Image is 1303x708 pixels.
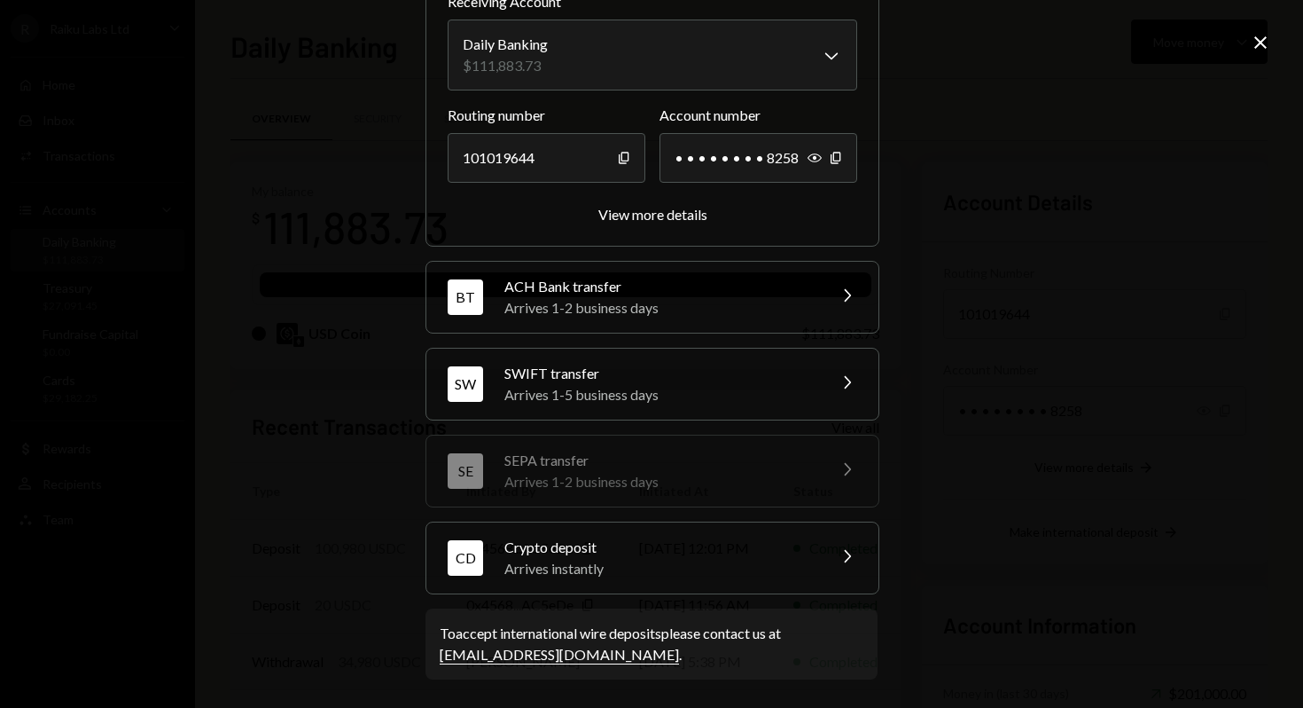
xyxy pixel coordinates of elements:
[426,262,878,333] button: BTACH Bank transferArrives 1-2 business days
[448,105,645,126] label: Routing number
[426,436,878,507] button: SESEPA transferArrives 1-2 business days
[448,540,483,576] div: CD
[448,133,645,183] div: 101019644
[448,20,857,90] button: Receiving Account
[504,558,815,579] div: Arrives instantly
[426,349,878,420] button: SWSWIFT transferArrives 1-5 business days
[598,206,707,224] button: View more details
[504,471,815,492] div: Arrives 1-2 business days
[504,276,815,297] div: ACH Bank transfer
[440,623,863,665] div: To accept international wire deposits please contact us at .
[440,646,679,665] a: [EMAIL_ADDRESS][DOMAIN_NAME]
[448,366,483,402] div: SW
[504,384,815,405] div: Arrives 1-5 business days
[448,279,483,315] div: BT
[598,206,707,223] div: View more details
[504,363,815,384] div: SWIFT transfer
[659,105,857,126] label: Account number
[448,453,483,489] div: SE
[504,450,815,471] div: SEPA transfer
[659,133,857,183] div: • • • • • • • • 8258
[504,537,815,558] div: Crypto deposit
[504,297,815,319] div: Arrives 1-2 business days
[426,523,878,594] button: CDCrypto depositArrives instantly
